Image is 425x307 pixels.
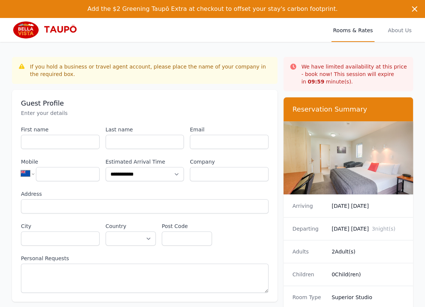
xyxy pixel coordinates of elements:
label: Last name [106,126,184,133]
img: Superior Studio [283,121,413,194]
dd: [DATE] [DATE] [331,225,404,232]
span: 3 night(s) [372,226,395,232]
dd: Superior Studio [331,294,404,301]
dt: Departing [292,225,326,232]
dt: Arriving [292,202,326,210]
label: City [21,222,100,230]
label: Mobile [21,158,100,165]
dt: Adults [292,248,326,255]
strong: 09 : 59 [307,79,324,85]
label: Personal Requests [21,255,268,262]
label: Post Code [162,222,212,230]
label: Estimated Arrival Time [106,158,184,165]
div: If you hold a business or travel agent account, please place the name of your company in the requ... [30,63,271,78]
h3: Reservation Summary [292,105,404,114]
h3: Guest Profile [21,99,268,108]
p: We have limited availability at this price - book now! This session will expire in minute(s). [301,63,407,85]
p: Enter your details [21,109,268,117]
span: Add the $2 Greening Taupō Extra at checkout to offset your stay's carbon footprint. [87,5,337,12]
a: About Us [386,18,413,42]
dd: 0 Child(ren) [331,271,404,278]
img: Bella Vista Taupo [12,21,84,39]
label: First name [21,126,100,133]
label: Country [106,222,156,230]
dt: Room Type [292,294,326,301]
a: Rooms & Rates [331,18,374,42]
dt: Children [292,271,326,278]
label: Address [21,190,268,198]
dd: [DATE] [DATE] [331,202,404,210]
label: Company [190,158,268,165]
dd: 2 Adult(s) [331,248,404,255]
label: Email [190,126,268,133]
